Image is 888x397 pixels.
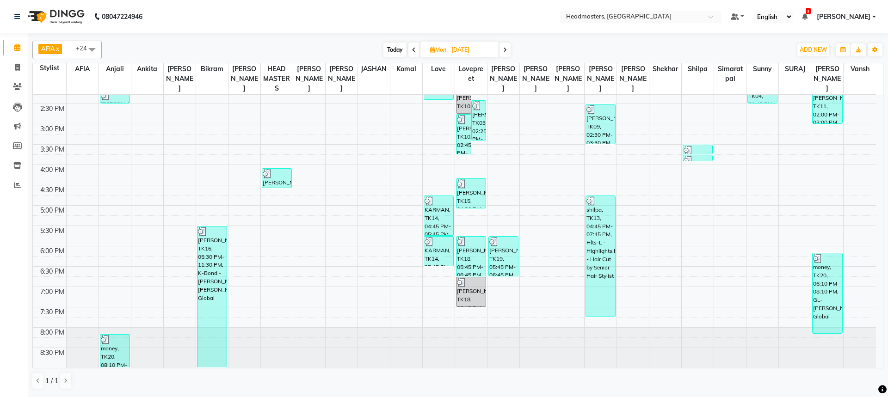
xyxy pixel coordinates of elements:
span: Ankita [131,63,163,75]
span: Shekhar [649,63,681,75]
div: [PERSON_NAME], TK18, 05:45 PM-06:45 PM, HCG - Hair Cut by Senior Hair Stylist [456,237,486,276]
span: Sunny [746,63,778,75]
span: [PERSON_NAME] [487,63,519,94]
div: 4:30 PM [38,185,66,195]
div: 2:30 PM [38,104,66,114]
span: Mon [428,46,449,53]
div: [PERSON_NAME], TK09, 02:30 PM-03:30 PM, HCL - Hair Cut by Senior Hair Stylist [586,104,615,144]
span: Vansh [844,63,876,75]
span: 1 / 1 [45,376,58,386]
span: Bikram [196,63,228,75]
span: [PERSON_NAME] [817,12,870,22]
span: [PERSON_NAME] [164,63,196,94]
span: Anjali [99,63,131,75]
input: 2025-09-01 [449,43,495,57]
div: [PERSON_NAME], TK10, 02:00 PM-02:45 PM, BRD - [PERSON_NAME] [456,84,471,113]
div: Stylist [33,63,66,73]
div: KARMAN, TK14, 05:45 PM-06:30 PM, BRD - [PERSON_NAME] [424,237,453,266]
div: 3:30 PM [38,145,66,154]
span: [PERSON_NAME] [520,63,552,94]
div: [PERSON_NAME], TK15, 04:20 PM-05:05 PM, BRD - [PERSON_NAME] [456,179,486,208]
span: JASHAN [358,63,390,75]
div: 4:00 PM [38,165,66,175]
b: 08047224946 [102,4,142,30]
div: [PERSON_NAME], TK03, 02:25 PM-03:25 PM, HCG - Hair Cut by Senior Hair Stylist [472,101,486,140]
div: [PERSON_NAME], TK09, 03:45 PM-03:50 PM, TH-UL - [GEOGRAPHIC_DATA] [683,155,712,161]
span: [PERSON_NAME] [585,63,617,94]
div: 5:00 PM [38,206,66,215]
span: Komal [390,63,422,75]
div: money, TK20, 08:10 PM-09:10 PM, INS-FC-TRP - Inspira Tropical Collagen Treatment (For Skin Firmin... [100,335,129,367]
span: AFIA [67,63,99,75]
div: 7:30 PM [38,307,66,317]
div: 6:30 PM [38,267,66,276]
span: Lovepreet [455,63,487,85]
div: 3:00 PM [38,124,66,134]
div: [PERSON_NAME], TK11, 02:00 PM-03:00 PM, HCL - Hair Cut by Senior Hair Stylist [813,84,842,123]
div: 8:00 PM [38,328,66,337]
span: [PERSON_NAME] [617,63,649,94]
span: HEAD MASTERS [261,63,293,94]
div: KARMAN, TK14, 04:45 PM-05:45 PM, HCG - Hair Cut by Senior Hair Stylist [424,196,453,235]
span: Simaratpal [714,63,746,85]
span: [PERSON_NAME] [811,63,843,94]
span: Today [383,43,407,57]
span: Love [423,63,455,75]
span: [PERSON_NAME] [326,63,358,94]
div: 5:30 PM [38,226,66,236]
span: [PERSON_NAME] [293,63,325,94]
span: [PERSON_NAME] [552,63,584,94]
span: Shilpa [682,63,714,75]
div: [PERSON_NAME], TK16, 05:30 PM-11:30 PM, K-Bond -[PERSON_NAME],GL-[PERSON_NAME] Global [197,226,227,367]
div: [PERSON_NAME], TK18, 06:45 PM-07:30 PM, BRD - [PERSON_NAME] [456,277,486,306]
div: [PERSON_NAME], TK09, 03:30 PM-03:45 PM, TH-EB - Eyebrows [683,145,712,154]
span: +24 [76,44,94,52]
span: [PERSON_NAME] [228,63,260,94]
div: [PERSON_NAME], TK10, 02:45 PM-03:45 PM, HCG - Hair Cut by Senior Hair Stylist [456,115,471,154]
div: [PERSON_NAME], TK08, 02:10 PM-02:30 PM, TH-EB - Eyebrows,TH-UL - [GEOGRAPHIC_DATA] [100,91,129,103]
button: ADD NEW [797,43,829,56]
span: ADD NEW [800,46,827,53]
span: SURAJ [779,63,811,75]
div: [PERSON_NAME], TK19, 05:45 PM-06:45 PM, DERMA-FCL-DRY - Facial - Bright Facial (Dry To Combination) [489,237,518,276]
a: x [55,45,59,52]
span: 3 [806,8,811,14]
div: money, TK20, 06:10 PM-08:10 PM, GL-[PERSON_NAME] Global [813,253,842,333]
div: shilpa, TK13, 04:45 PM-07:45 PM, Hlts-L - Highlights,HCL - Hair Cut by Senior Hair Stylist [586,196,615,317]
a: 3 [802,12,808,21]
div: 7:00 PM [38,287,66,297]
span: AFIA [41,45,55,52]
div: 8:30 PM [38,348,66,358]
div: 6:00 PM [38,246,66,256]
div: [PERSON_NAME], TK12, 04:05 PM-04:35 PM, BA - Bridal Advance [262,169,291,188]
img: logo [24,4,87,30]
